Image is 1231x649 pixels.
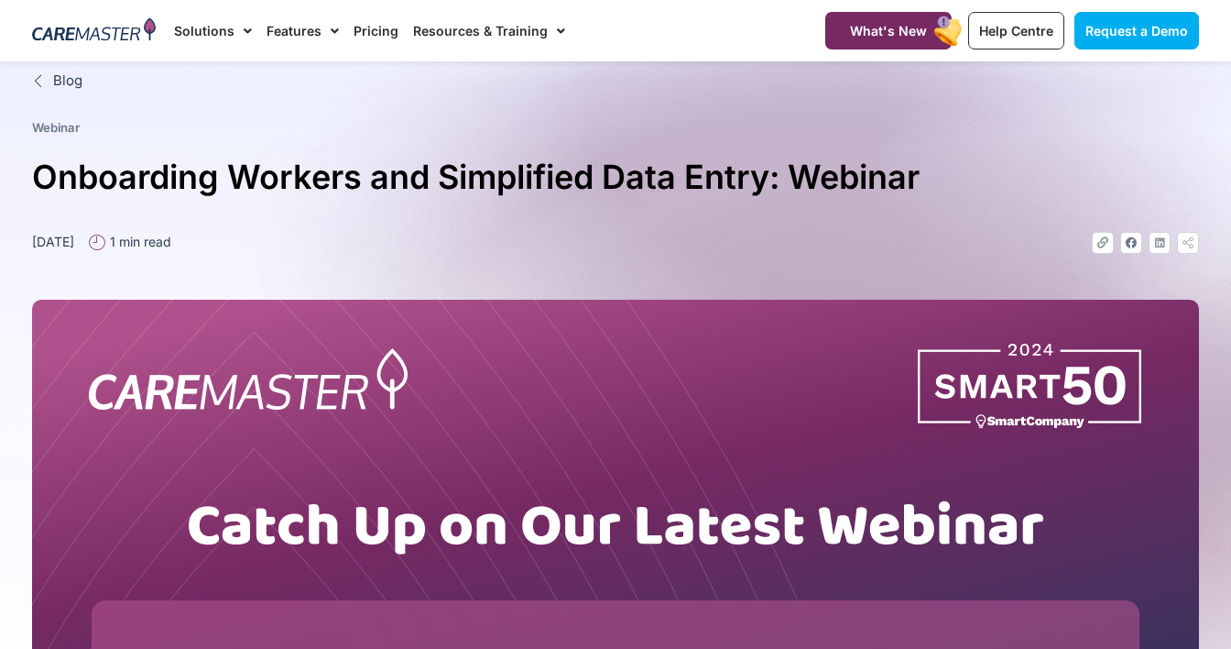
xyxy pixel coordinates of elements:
[1074,12,1199,49] a: Request a Demo
[32,71,1199,92] a: Blog
[105,232,171,251] span: 1 min read
[825,12,952,49] a: What's New
[32,120,80,135] a: Webinar
[32,234,74,249] time: [DATE]
[979,23,1053,38] span: Help Centre
[968,12,1064,49] a: Help Centre
[32,17,156,45] img: CareMaster Logo
[49,71,82,92] span: Blog
[850,23,927,38] span: What's New
[32,150,1199,204] h1: Onboarding Workers and Simplified Data Entry: Webinar
[1085,23,1188,38] span: Request a Demo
